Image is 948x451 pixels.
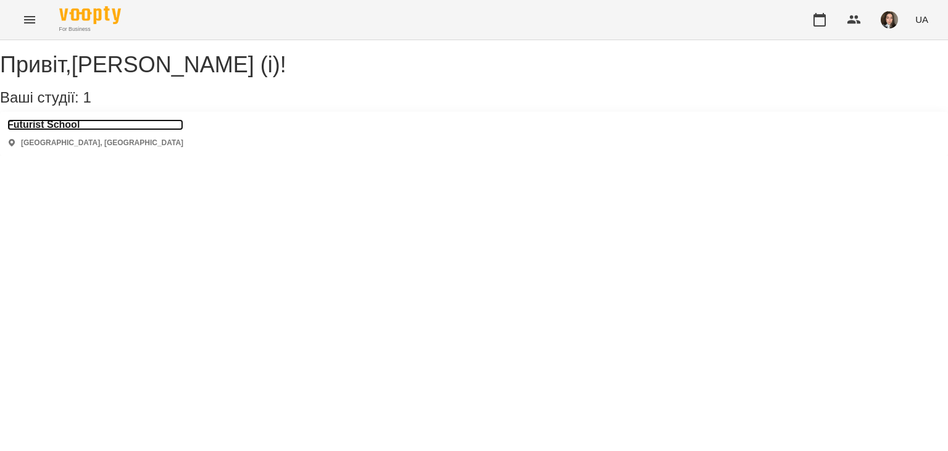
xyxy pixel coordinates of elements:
[21,138,183,148] p: [GEOGRAPHIC_DATA], [GEOGRAPHIC_DATA]
[7,119,183,130] a: Futurist School
[881,11,898,28] img: 44d3d6facc12e0fb6bd7f330c78647dd.jfif
[59,6,121,24] img: Voopty Logo
[915,13,928,26] span: UA
[83,89,91,106] span: 1
[910,8,933,31] button: UA
[59,25,121,33] span: For Business
[15,5,44,35] button: Menu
